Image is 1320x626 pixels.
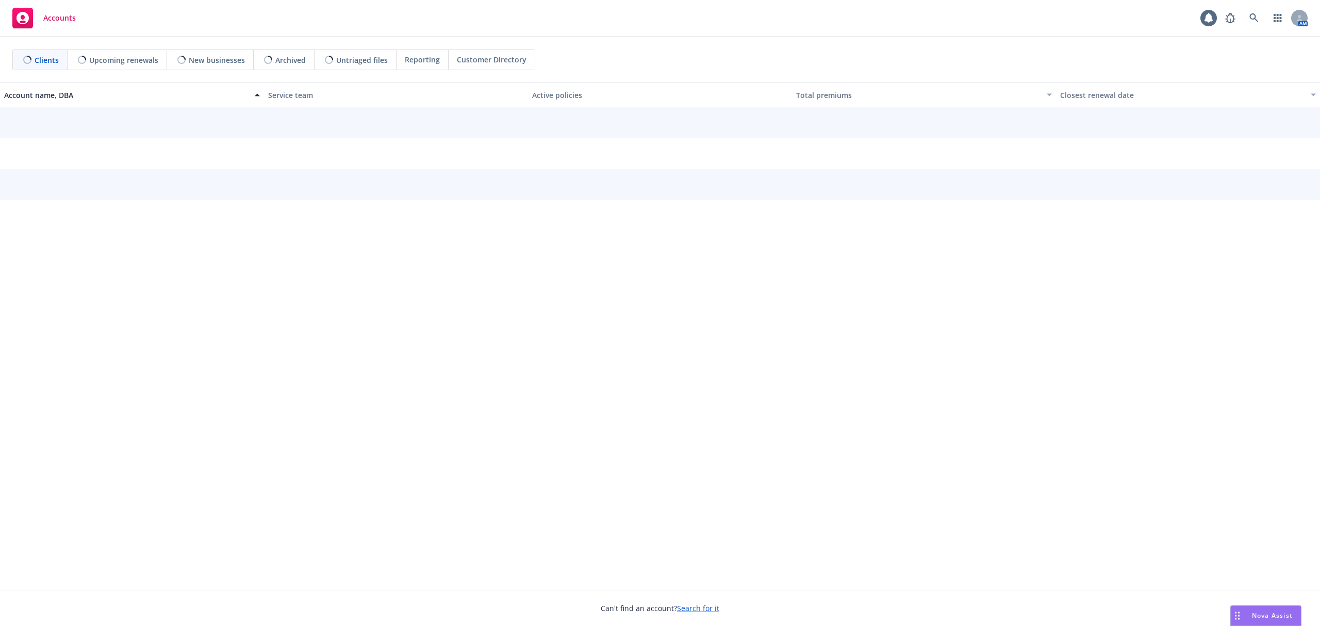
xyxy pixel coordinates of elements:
a: Search [1244,8,1264,28]
div: Account name, DBA [4,90,249,101]
a: Switch app [1267,8,1288,28]
a: Report a Bug [1220,8,1241,28]
span: Upcoming renewals [89,55,158,65]
button: Closest renewal date [1056,83,1320,107]
button: Total premiums [792,83,1056,107]
a: Search for it [677,603,719,613]
span: Reporting [405,54,440,65]
span: Accounts [43,14,76,22]
div: Total premiums [796,90,1041,101]
button: Nova Assist [1230,605,1301,626]
div: Service team [268,90,524,101]
span: Archived [275,55,306,65]
span: New businesses [189,55,245,65]
div: Drag to move [1231,606,1244,625]
button: Active policies [528,83,792,107]
button: Service team [264,83,528,107]
span: Can't find an account? [601,603,719,614]
span: Customer Directory [457,54,526,65]
div: Active policies [532,90,788,101]
a: Accounts [8,4,80,32]
span: Clients [35,55,59,65]
div: Closest renewal date [1060,90,1305,101]
span: Nova Assist [1252,611,1293,620]
span: Untriaged files [336,55,388,65]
